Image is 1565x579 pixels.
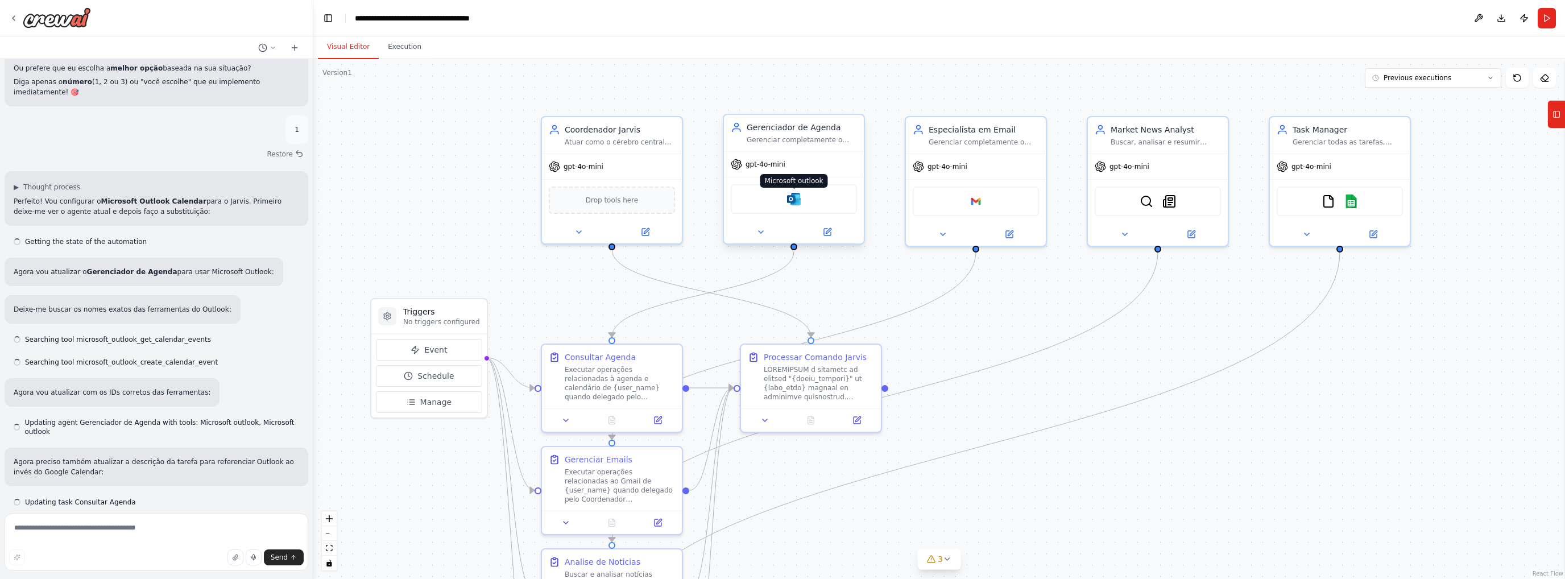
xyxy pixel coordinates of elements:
span: gpt-4o-mini [1109,162,1149,171]
button: Open in side panel [638,516,677,530]
div: Market News Analyst [1111,124,1221,135]
span: Drop tools here [586,195,639,206]
strong: Gerenciador de Agenda [87,268,177,276]
p: Ou prefere que eu escolha a baseada na sua situação? [14,63,299,73]
span: Updating agent Gerenciador de Agenda with tools: Microsoft outlook, Microsoft outlook [24,418,299,436]
span: Searching tool microsoft_outlook_get_calendar_events [25,335,211,344]
button: Improve this prompt [9,549,25,565]
div: LOREMIPSUM d sitametc ad elitsed "{doeiu_tempori}" ut {labo_etdo} magnaal en adminimve quisnostru... [764,365,874,402]
p: 1 [295,125,299,135]
span: Event [424,344,447,355]
button: Execution [379,35,430,59]
h3: Triggers [403,306,480,317]
p: Deixe-me buscar os nomes exatos das ferramentas do Outlook: [14,304,231,315]
button: fit view [322,541,337,556]
g: Edge from 33bca1d6-1341-4b4b-be76-364e5d2c59a5 to c4dc9706-cd7b-44a3-98d0-868b12c9c8f9 [689,382,733,394]
span: Send [271,553,288,562]
button: 3 [917,549,961,570]
button: Visual Editor [318,35,379,59]
div: Analise de Noticias [565,556,640,568]
g: Edge from ba850443-3a50-4d38-bcfb-084fe6c65e32 to 33bca1d6-1341-4b4b-be76-364e5d2c59a5 [606,251,800,337]
button: zoom out [322,526,337,541]
button: ▶Thought process [14,183,80,192]
div: React Flow controls [322,511,337,570]
button: Open in side panel [613,225,677,239]
button: Open in side panel [1341,228,1405,241]
div: Version 1 [322,68,352,77]
span: Previous executions [1384,73,1451,82]
div: Atuar como o cérebro central do Jarvis, interpretando comandos de voz de {user_name} e delegando ... [565,138,675,147]
img: SerplyNewsSearchTool [1162,195,1176,208]
span: Searching tool microsoft_outlook_create_calendar_event [25,358,218,367]
a: React Flow attribution [1533,570,1563,577]
div: Gerenciador de Agenda [747,122,857,133]
span: Updating task Consultar Agenda [25,498,136,507]
p: Perfeito! Vou configurar o para o Jarvis. Primeiro deixe-me ver o agente atual e depois faço a su... [14,196,299,217]
button: Schedule [376,365,482,387]
span: Getting the state of the automation [25,237,147,246]
div: Gerenciar completamente o Microsoft Outlook Calendar de {user_name}, incluindo consultar, criar, ... [747,135,857,144]
button: Open in side panel [1159,228,1223,241]
img: Google sheets [1344,195,1358,208]
strong: Microsoft Outlook Calendar [101,197,206,205]
nav: breadcrumb [355,13,495,24]
div: Gerenciador de AgendaGerenciar completamente o Microsoft Outlook Calendar de {user_name}, incluin... [723,116,865,247]
span: gpt-4o-mini [928,162,967,171]
button: zoom in [322,511,337,526]
img: FileReadTool [1322,195,1335,208]
img: Google gmail [969,195,983,208]
p: Agora vou atualizar o para usar Microsoft Outlook: [14,267,274,277]
div: Executar operações relacionadas ao Gmail de {user_name} quando delegado pelo Coordenador [PERSON_... [565,468,675,504]
p: Agora preciso também atualizar a descrição da tarefa para referenciar Outlook ao invés do Google ... [14,457,299,477]
button: Click to speak your automation idea [246,549,262,565]
div: Gerenciar Emails [565,454,632,465]
span: Schedule [417,370,454,382]
button: Upload files [227,549,243,565]
span: gpt-4o-mini [564,162,603,171]
span: 3 [938,553,943,565]
div: Especialista em Email [929,124,1039,135]
button: toggle interactivity [322,556,337,570]
span: gpt-4o-mini [1291,162,1331,171]
span: ▶ [14,183,19,192]
button: Send [264,549,304,565]
div: Gerenciar completamente o Gmail de {user_name}, incluindo ler, filtrar, responder, criar rascunho... [929,138,1039,147]
g: Edge from bb647ed1-b3cb-4873-b8a7-a5442d146d73 to 097e344e-f3df-4040-91ca-72536c35b6de [606,251,1164,541]
div: Coordenador Jarvis [565,124,675,135]
g: Edge from triggers to 7936f566-7544-406f-b816-f3021d7fc271 [486,352,534,496]
div: Consultar AgendaExecutar operações relacionadas à agenda e calendário de {user_name} quando deleg... [541,344,683,433]
img: Microsoft outlook [787,192,801,206]
div: TriggersNo triggers configuredEventScheduleManage [370,298,488,419]
button: Restore [262,146,308,162]
strong: número [63,78,92,86]
p: No triggers configured [403,317,480,326]
button: Switch to previous chat [254,41,281,55]
button: No output available [588,516,636,530]
div: Task ManagerGerenciar todas as tarefas, projetos e ideias de {user_name}, incluindo criar, organi... [1269,116,1411,247]
div: Task Manager [1293,124,1403,135]
button: Manage [376,391,482,413]
button: No output available [588,413,636,427]
p: Diga apenas o (1, 2 ou 3) ou "você escolhe" que eu implemento imediatamente! 🎯 [14,77,299,97]
div: Executar operações relacionadas à agenda e calendário de {user_name} quando delegado pelo Coorden... [565,365,675,402]
g: Edge from 7936f566-7544-406f-b816-f3021d7fc271 to c4dc9706-cd7b-44a3-98d0-868b12c9c8f9 [689,382,733,496]
p: Agora vou atualizar com os IDs corretos das ferramentas: [14,387,210,398]
strong: melhor opção [110,64,163,72]
g: Edge from a92a76db-1445-423f-90ef-f6e1ed6666aa to c4dc9706-cd7b-44a3-98d0-868b12c9c8f9 [606,249,817,337]
button: No output available [787,413,835,427]
div: Gerenciar todas as tarefas, projetos e ideias de {user_name}, incluindo criar, organizar, prioriz... [1293,138,1403,147]
div: Processar Comando Jarvis [764,351,867,363]
span: Manage [420,396,452,408]
button: Open in side panel [837,413,876,427]
span: gpt-4o-mini [746,160,785,169]
button: Hide left sidebar [320,10,336,26]
g: Edge from triggers to 33bca1d6-1341-4b4b-be76-364e5d2c59a5 [486,352,534,394]
div: Especialista em EmailGerenciar completamente o Gmail de {user_name}, incluindo ler, filtrar, resp... [905,116,1047,247]
div: Buscar, analisar e resumir noticias relevantes do mercado, tecnologia, IA e setores especificos d... [1111,138,1221,147]
img: SerperDevTool [1140,195,1153,208]
div: Processar Comando JarvisLOREMIPSUM d sitametc ad elitsed "{doeiu_tempori}" ut {labo_etdo} magnaal... [740,344,882,433]
button: Previous executions [1365,68,1501,88]
button: Open in side panel [638,413,677,427]
div: Market News AnalystBuscar, analisar e resumir noticias relevantes do mercado, tecnologia, IA e se... [1087,116,1229,247]
button: Start a new chat [285,41,304,55]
